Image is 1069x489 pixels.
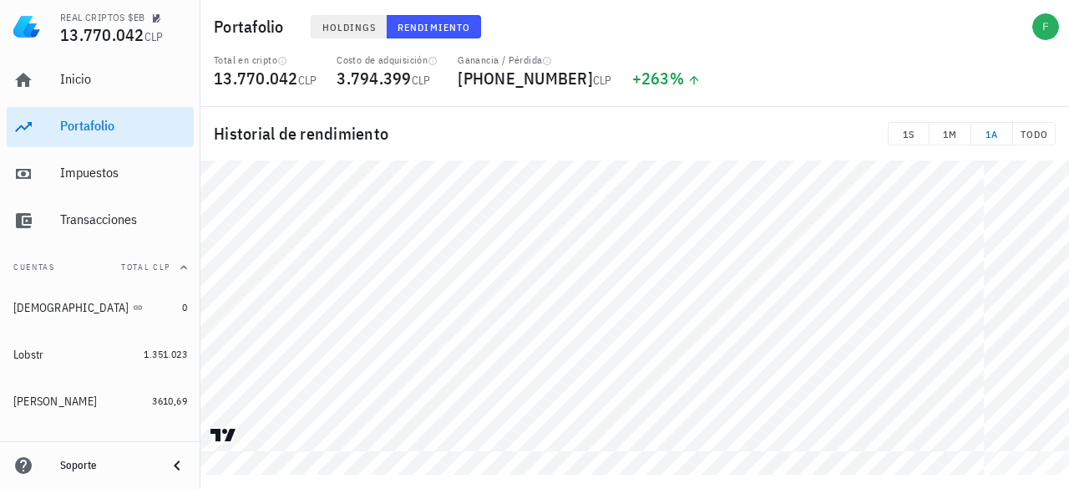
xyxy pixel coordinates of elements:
[60,459,154,472] div: Soporte
[936,128,964,140] span: 1M
[337,67,411,89] span: 3.794.399
[1013,122,1056,145] button: TODO
[7,288,194,328] a: [DEMOGRAPHIC_DATA] 0
[121,262,170,273] span: Total CLP
[13,301,129,315] div: [DEMOGRAPHIC_DATA]
[7,154,194,194] a: Impuestos
[60,165,187,181] div: Impuestos
[971,122,1013,145] button: 1A
[7,201,194,241] a: Transacciones
[13,348,44,362] div: Lobstr
[412,73,431,88] span: CLP
[60,71,187,87] div: Inicio
[458,53,611,67] div: Ganancia / Pérdida
[60,23,144,46] span: 13.770.042
[60,118,187,134] div: Portafolio
[214,67,298,89] span: 13.770.042
[337,53,438,67] div: Costo de adquisición
[200,107,1069,160] div: Historial de rendimiento
[7,428,194,468] a: Coin Ex
[7,60,194,100] a: Inicio
[888,122,930,145] button: 1S
[670,67,684,89] span: %
[397,21,470,33] span: Rendimiento
[895,128,922,140] span: 1S
[632,70,702,87] div: +263
[182,301,187,313] span: 0
[152,395,187,407] span: 3610,69
[60,11,144,24] div: REAL CRIPTOS $EB
[60,211,187,227] div: Transacciones
[144,348,187,360] span: 1.351.023
[7,381,194,421] a: [PERSON_NAME] 3610,69
[7,247,194,288] button: CuentasTotal CLP
[209,427,238,443] a: Charting by TradingView
[13,395,97,409] div: [PERSON_NAME]
[13,13,40,40] img: LedgiFi
[458,67,593,89] span: [PHONE_NUMBER]
[311,15,388,38] button: Holdings
[387,15,481,38] button: Rendimiento
[1032,13,1059,40] div: avatar
[144,29,164,44] span: CLP
[978,128,1006,140] span: 1A
[214,53,317,67] div: Total en cripto
[930,122,971,145] button: 1M
[298,73,317,88] span: CLP
[13,441,49,456] div: Coin Ex
[214,13,291,40] h1: Portafolio
[7,334,194,374] a: Lobstr 1.351.023
[593,73,612,88] span: CLP
[322,21,377,33] span: Holdings
[1020,128,1048,140] span: TODO
[7,107,194,147] a: Portafolio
